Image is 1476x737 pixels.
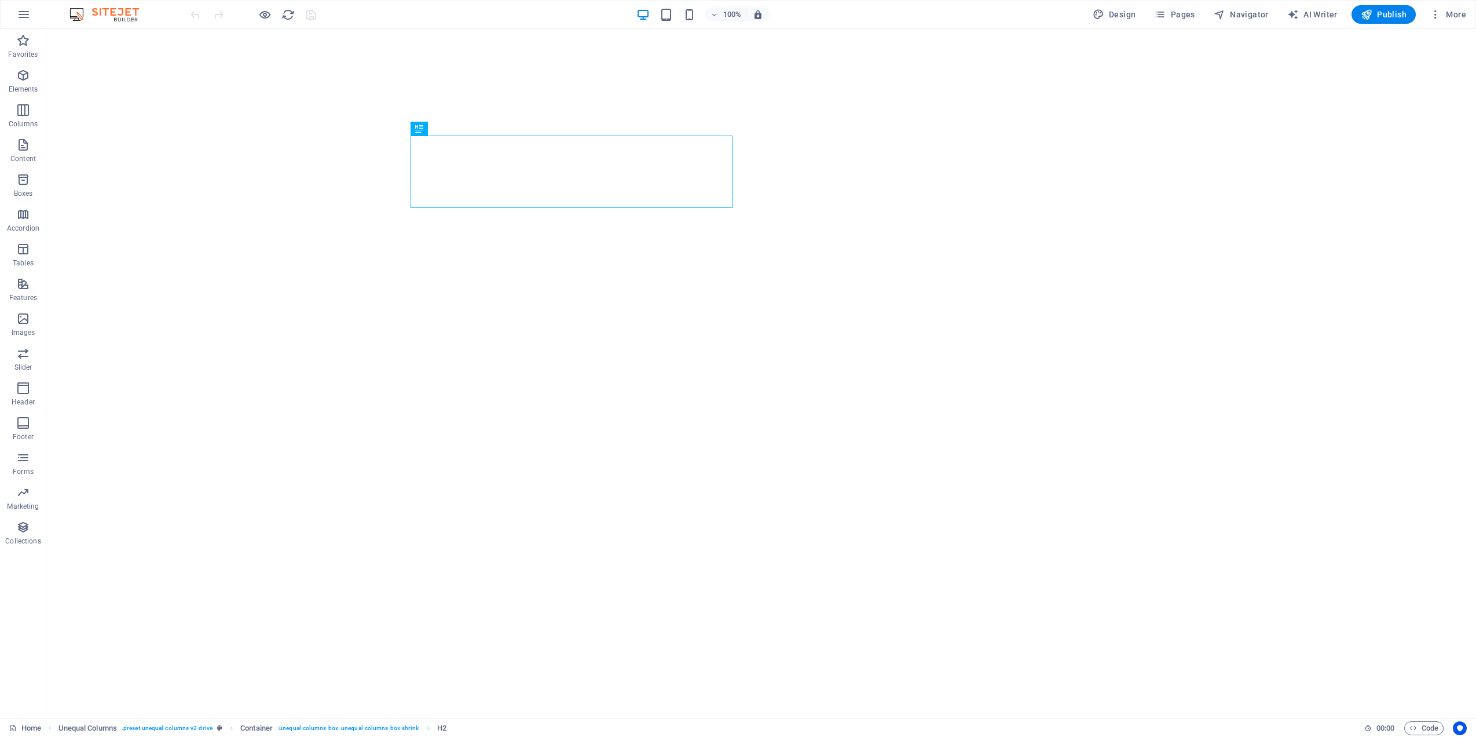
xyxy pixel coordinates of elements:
[1376,721,1394,735] span: 00 00
[13,432,34,442] p: Footer
[723,8,741,21] h6: 100%
[258,8,272,21] button: Click here to leave preview mode and continue editing
[7,224,39,233] p: Accordion
[5,537,41,546] p: Collections
[437,721,446,735] span: Click to select. Double-click to edit
[1364,721,1395,735] h6: Session time
[8,50,38,59] p: Favorites
[9,293,37,302] p: Features
[13,258,34,268] p: Tables
[217,725,222,731] i: This element is a customizable preset
[9,721,41,735] a: Click to cancel selection. Double-click to open Pages
[281,8,295,21] button: reload
[1088,5,1141,24] button: Design
[1453,721,1467,735] button: Usercentrics
[12,397,35,407] p: Header
[1154,9,1195,20] span: Pages
[1209,5,1273,24] button: Navigator
[1385,724,1386,732] span: :
[1361,9,1407,20] span: Publish
[1283,5,1342,24] button: AI Writer
[705,8,746,21] button: 100%
[277,721,419,735] span: . unequal-columns-box .unequal-columns-box-shrink
[9,119,38,129] p: Columns
[122,721,213,735] span: . preset-unequal-columns-v2-drive
[1352,5,1416,24] button: Publish
[1425,5,1471,24] button: More
[1093,9,1136,20] span: Design
[14,189,33,198] p: Boxes
[1287,9,1338,20] span: AI Writer
[14,363,32,372] p: Slider
[58,721,117,735] span: Click to select. Double-click to edit
[58,721,446,735] nav: breadcrumb
[1088,5,1141,24] div: Design (Ctrl+Alt+Y)
[753,9,763,20] i: On resize automatically adjust zoom level to fit chosen device.
[1430,9,1466,20] span: More
[281,8,295,21] i: Reload page
[67,8,153,21] img: Editor Logo
[1404,721,1444,735] button: Code
[240,721,273,735] span: Click to select. Double-click to edit
[1149,5,1199,24] button: Pages
[12,328,35,337] p: Images
[10,154,36,163] p: Content
[1214,9,1269,20] span: Navigator
[9,85,38,94] p: Elements
[13,467,34,476] p: Forms
[7,502,39,511] p: Marketing
[1409,721,1438,735] span: Code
